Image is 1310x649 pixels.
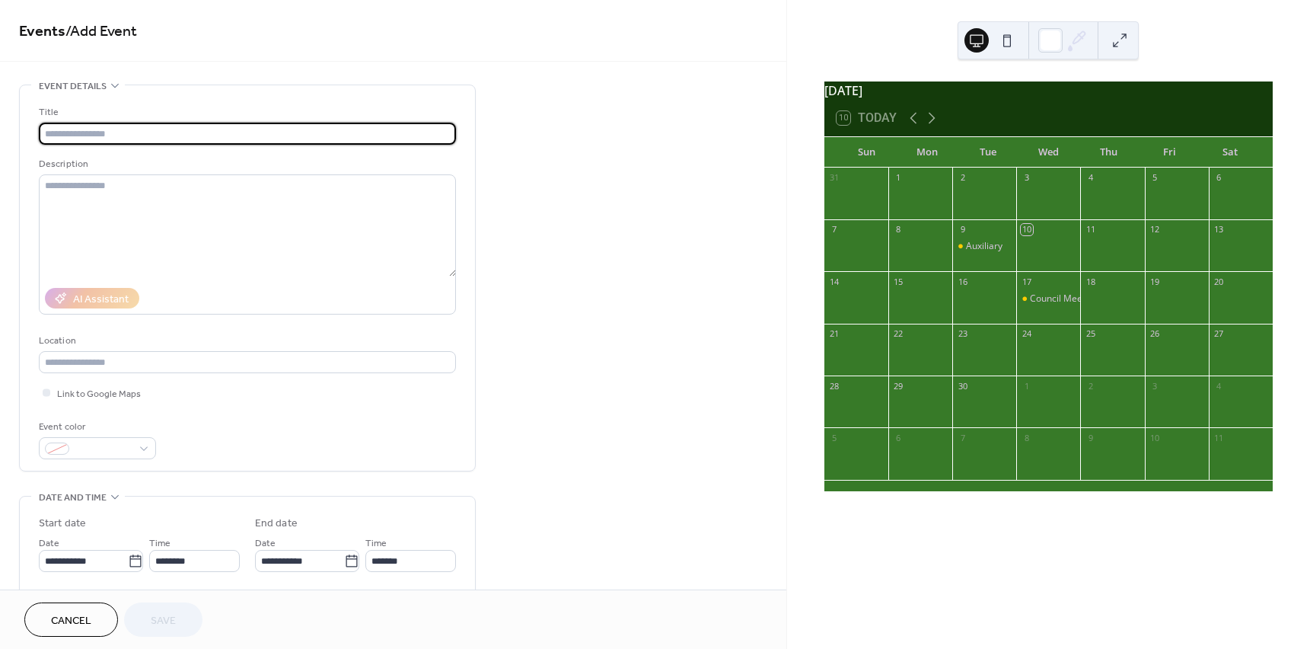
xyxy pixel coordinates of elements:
div: 21 [829,328,840,340]
div: 31 [829,172,840,184]
div: 1 [1021,380,1032,392]
div: 22 [893,328,904,340]
div: End date [255,516,298,532]
div: Tue [958,137,1018,168]
div: 29 [893,380,904,392]
div: 5 [1149,172,1161,184]
div: Sat [1200,137,1261,168]
div: Wed [1018,137,1079,168]
button: Cancel [24,603,118,637]
div: 8 [1021,432,1032,443]
div: 26 [1149,328,1161,340]
div: 12 [1149,224,1161,235]
div: 15 [893,276,904,287]
div: [DATE] [824,82,1273,100]
div: 2 [1085,380,1096,392]
div: 14 [829,276,840,287]
div: 6 [1213,172,1225,184]
div: Location [39,333,453,349]
span: Date [39,536,59,551]
div: 10 [1149,432,1161,443]
div: Fri [1139,137,1200,168]
div: 5 [829,432,840,443]
div: 9 [957,224,968,235]
span: Time [149,536,171,551]
div: 18 [1085,276,1096,287]
div: 1 [893,172,904,184]
div: 7 [829,224,840,235]
span: / Add Event [65,17,137,46]
div: 8 [893,224,904,235]
div: 19 [1149,276,1161,287]
div: Start date [39,516,86,532]
div: Description [39,156,453,172]
div: Auxiliary [966,240,1002,253]
div: Council Meeting [1016,293,1080,305]
a: Events [19,17,65,46]
div: 16 [957,276,968,287]
div: 27 [1213,328,1225,340]
div: 7 [957,432,968,443]
div: Auxiliary [952,240,1016,253]
div: 11 [1213,432,1225,443]
div: Sun [837,137,897,168]
span: Cancel [51,613,91,629]
div: 30 [957,380,968,392]
div: 11 [1085,224,1096,235]
div: 20 [1213,276,1225,287]
div: 4 [1213,380,1225,392]
div: Title [39,104,453,120]
div: 6 [893,432,904,443]
div: Event color [39,419,153,435]
div: 17 [1021,276,1032,287]
div: 24 [1021,328,1032,340]
div: Council Meeting [1030,293,1098,305]
div: 10 [1021,224,1032,235]
span: Date and time [39,490,107,506]
div: 28 [829,380,840,392]
div: Mon [897,137,958,168]
span: Event details [39,78,107,94]
div: 13 [1213,224,1225,235]
div: 25 [1085,328,1096,340]
div: 3 [1021,172,1032,184]
div: 2 [957,172,968,184]
div: 9 [1085,432,1096,443]
div: 4 [1085,172,1096,184]
div: 3 [1149,380,1161,392]
span: Link to Google Maps [57,386,141,402]
div: Thu [1079,137,1139,168]
div: 23 [957,328,968,340]
span: Time [365,536,387,551]
span: Date [255,536,276,551]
